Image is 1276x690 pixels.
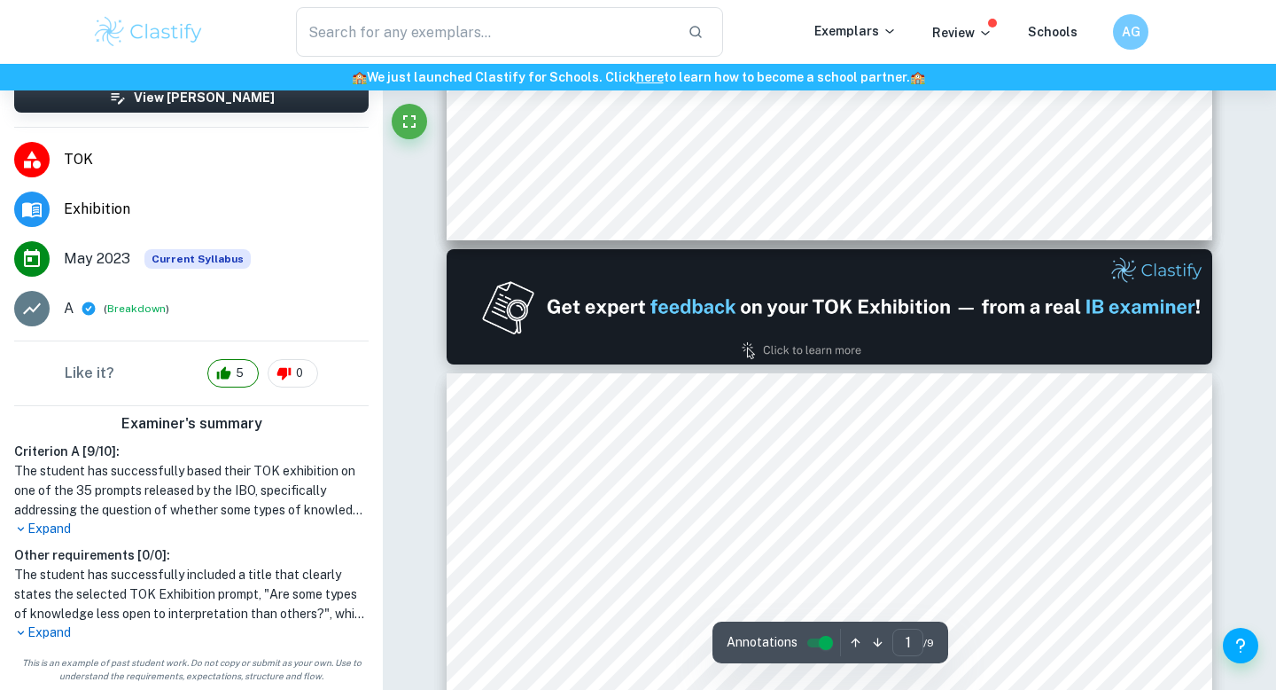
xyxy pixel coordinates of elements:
img: Clastify logo [92,14,205,50]
h1: The student has successfully based their TOK exhibition on one of the 35 prompts released by the ... [14,461,369,520]
button: Fullscreen [392,104,427,139]
span: 5 [226,365,253,382]
img: Ad [447,249,1212,365]
span: 🏫 [352,70,367,84]
div: 5 [207,359,259,388]
input: Search for any exemplars... [296,7,673,57]
p: Expand [14,623,369,642]
p: Review [932,23,992,43]
p: Exemplars [814,21,897,41]
h6: View [PERSON_NAME] [134,88,275,107]
button: AG [1113,14,1148,50]
span: TOK [64,149,369,170]
a: Schools [1028,25,1078,39]
span: Current Syllabus [144,249,251,269]
h6: We just launched Clastify for Schools. Click to learn how to become a school partner. [4,67,1272,87]
div: This exemplar is based on the current syllabus. Feel free to refer to it for inspiration/ideas wh... [144,249,251,269]
h6: AG [1121,22,1141,42]
button: View [PERSON_NAME] [14,82,369,113]
h6: Like it? [65,363,114,384]
h1: The student has successfully included a title that clearly states the selected TOK Exhibition pro... [14,565,369,623]
button: Help and Feedback [1223,628,1258,663]
span: ( ) [104,301,169,318]
h6: Criterion A [ 9 / 10 ]: [14,442,369,461]
span: Midnight: Three Women at the Hour of Reckoning [752,467,1063,482]
p: A [64,298,74,319]
a: here [636,70,664,84]
span: / 9 [923,635,934,651]
button: Breakdown [107,301,166,317]
span: 0 [286,365,313,382]
h6: Examiner's summary [7,413,376,435]
div: 0 [268,359,318,388]
span: 🏫 [910,70,925,84]
span: May 2023 [64,248,130,270]
span: Annotations [727,633,797,652]
span: This is an example of past student work. Do not copy or submit as your own. Use to understand the... [7,656,376,683]
span: 1. Extract from literary biography [540,467,748,482]
p: Expand [14,520,369,538]
span: Exhibition [64,199,369,220]
h6: Other requirements [ 0 / 0 ]: [14,545,369,565]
